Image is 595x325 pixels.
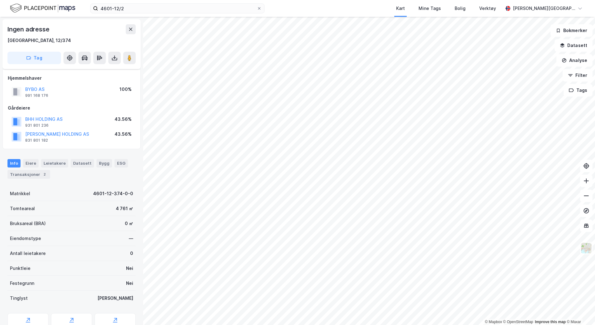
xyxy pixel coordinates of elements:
div: 0 ㎡ [125,220,133,227]
div: 100% [119,86,132,93]
div: Eiendomstype [10,235,41,242]
iframe: Chat Widget [564,295,595,325]
div: ESG [115,159,128,167]
div: Matrikkel [10,190,30,197]
div: 43.56% [115,130,132,138]
img: Z [580,242,592,254]
div: 43.56% [115,115,132,123]
div: 4 761 ㎡ [116,205,133,212]
div: — [129,235,133,242]
button: Datasett [555,39,593,52]
div: Tinglyst [10,294,28,302]
div: 931 801 236 [25,123,49,128]
img: logo.f888ab2527a4732fd821a326f86c7f29.svg [10,3,75,14]
div: Hjemmelshaver [8,74,135,82]
div: Ingen adresse [7,24,50,34]
div: Leietakere [41,159,68,167]
div: Bolig [455,5,466,12]
a: OpenStreetMap [503,320,533,324]
div: [PERSON_NAME] [97,294,133,302]
button: Tag [7,52,61,64]
div: Info [7,159,21,167]
div: Bruksareal (BRA) [10,220,46,227]
div: 991 168 176 [25,93,48,98]
div: Bygg [96,159,112,167]
button: Analyse [556,54,593,67]
div: Gårdeiere [8,104,135,112]
button: Tags [564,84,593,97]
div: Festegrunn [10,280,34,287]
div: Nei [126,280,133,287]
div: Mine Tags [419,5,441,12]
div: [GEOGRAPHIC_DATA], 12/374 [7,37,71,44]
button: Filter [563,69,593,82]
div: 4601-12-374-0-0 [93,190,133,197]
div: Kart [396,5,405,12]
div: Nei [126,265,133,272]
div: 831 801 182 [25,138,48,143]
a: Mapbox [485,320,502,324]
div: 0 [130,250,133,257]
input: Søk på adresse, matrikkel, gårdeiere, leietakere eller personer [98,4,257,13]
div: Antall leietakere [10,250,46,257]
a: Improve this map [535,320,566,324]
div: Transaksjoner [7,170,50,179]
button: Bokmerker [550,24,593,37]
div: Datasett [71,159,94,167]
div: Verktøy [479,5,496,12]
div: Kontrollprogram for chat [564,295,595,325]
div: 2 [41,171,48,177]
div: Punktleie [10,265,30,272]
div: Eiere [23,159,39,167]
div: [PERSON_NAME][GEOGRAPHIC_DATA] [513,5,575,12]
div: Tomteareal [10,205,35,212]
